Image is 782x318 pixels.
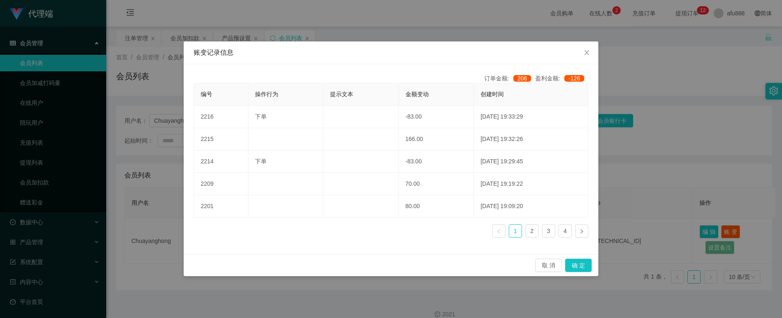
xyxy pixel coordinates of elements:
li: 3 [542,224,555,238]
td: 2216 [194,106,248,128]
td: [DATE] 19:33:29 [474,106,588,128]
a: 1 [509,225,522,237]
span: 提示文本 [330,91,353,97]
i: 图标: right [579,229,584,234]
span: -126 [564,75,584,82]
td: -83.00 [399,106,474,128]
li: 下一页 [575,224,588,238]
a: 3 [542,225,555,237]
li: 4 [559,224,572,238]
td: 2215 [194,128,248,151]
span: 金额变动 [406,91,429,97]
td: 166.00 [399,128,474,151]
td: 2201 [194,195,248,218]
li: 1 [509,224,522,238]
td: 下单 [248,106,323,128]
td: 2209 [194,173,248,195]
button: Close [575,41,598,65]
a: 2 [526,225,538,237]
button: 确 定 [565,259,592,272]
div: 盈利金额: [535,74,588,83]
li: 2 [525,224,539,238]
td: 70.00 [399,173,474,195]
div: 账变记录信息 [194,48,588,57]
td: 80.00 [399,195,474,218]
td: [DATE] 19:29:45 [474,151,588,173]
i: 图标: left [496,229,501,234]
span: 操作行为 [255,91,278,97]
button: 取 消 [535,259,562,272]
li: 上一页 [492,224,505,238]
div: 订单金额: [484,74,535,83]
a: 4 [559,225,571,237]
td: [DATE] 19:32:26 [474,128,588,151]
span: 206 [513,75,531,82]
span: 编号 [201,91,212,97]
span: 创建时间 [481,91,504,97]
i: 图标: close [583,49,590,56]
td: 下单 [248,151,323,173]
td: -83.00 [399,151,474,173]
td: [DATE] 19:19:22 [474,173,588,195]
td: [DATE] 19:09:20 [474,195,588,218]
td: 2214 [194,151,248,173]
